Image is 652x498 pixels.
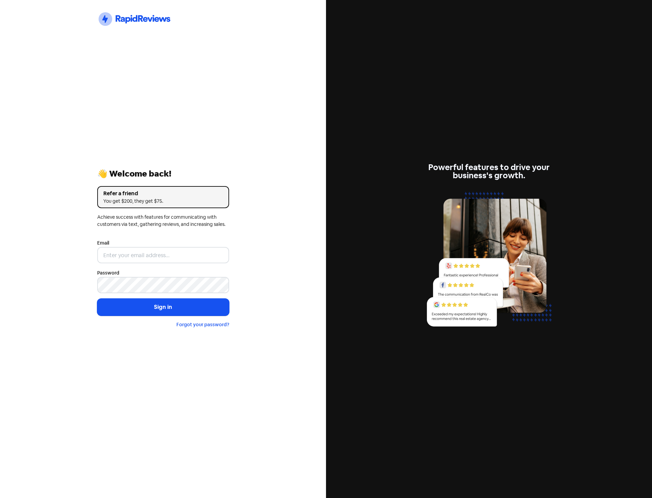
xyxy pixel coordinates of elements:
[97,269,119,277] label: Password
[176,321,229,328] a: Forgot your password?
[97,299,229,316] button: Sign in
[423,163,555,180] div: Powerful features to drive your business's growth.
[97,247,229,263] input: Enter your email address...
[423,188,555,334] img: reviews
[97,170,229,178] div: 👋 Welcome back!
[97,239,109,247] label: Email
[97,214,229,228] div: Achieve success with features for communicating with customers via text, gathering reviews, and i...
[103,189,223,198] div: Refer a friend
[103,198,223,205] div: You get $200, they get $75.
